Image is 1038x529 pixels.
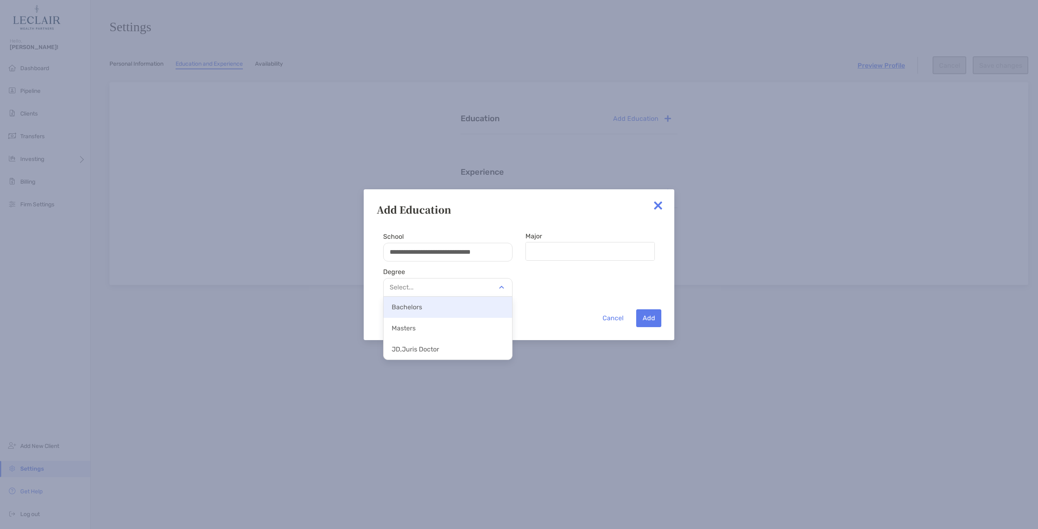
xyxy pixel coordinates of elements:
[383,268,513,276] div: Degree
[386,282,514,292] p: Select...
[525,233,542,240] label: Major
[636,309,661,327] button: Add
[383,233,513,240] label: School
[384,298,512,316] p: Bachelors
[596,309,630,327] button: Cancel
[384,340,512,358] p: JD, Juris Doctor
[650,197,666,214] img: close modal icon
[377,202,661,216] div: Add Education
[384,319,512,337] p: Masters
